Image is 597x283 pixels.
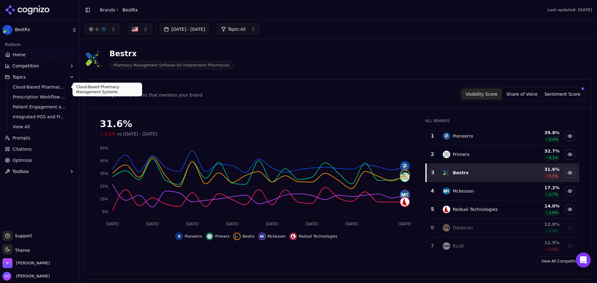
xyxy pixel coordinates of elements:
tr: 3bestrxBestrx31.6%0.5%Hide bestrx data [426,164,579,182]
div: 14.0 % [520,203,559,209]
span: [PERSON_NAME] [14,273,50,279]
img: BestRx [2,25,12,35]
button: Open organization switcher [2,258,50,268]
a: View All Competitors [537,256,584,266]
img: pioneerrx [177,234,182,239]
img: Nate Tower [2,272,11,281]
div: Rx30 [453,243,464,249]
tspan: 35% [100,171,108,176]
tr: 5redsail technologiesRedsail Technologies14.0%3.9%Hide redsail technologies data [426,200,579,219]
tr: 2primerxPrimerx32.7%4.1%Hide primerx data [426,145,579,164]
img: bestrx [234,234,239,239]
div: Datascan [453,225,473,231]
span: 3.9 % [549,210,558,215]
div: Primerx [453,151,470,157]
div: Percentage of AI answers that mention your brand [92,92,202,98]
div: 7 [428,242,437,250]
span: Toolbox [12,168,29,175]
span: 0.5 % [549,174,558,179]
span: Optimize [12,157,32,163]
button: Hide bestrx data [233,233,254,240]
button: Hide primerx data [206,233,229,240]
img: rx30 [443,242,450,250]
span: Prescription Workflow Automation [13,94,67,100]
span: Pharmacy Management Software for Independent Pharmacies [109,61,234,69]
tr: 1pioneerrxPioneerrx39.8%0.4%Hide pioneerrx data [426,127,579,145]
span: 2.4 % [549,247,558,252]
button: Hide primerx data [565,149,575,159]
button: Hide redsail technologies data [565,204,575,214]
button: Hide pioneerrx data [175,233,202,240]
button: Hide redsail technologies data [289,233,337,240]
div: Bestrx [453,170,469,176]
a: Cloud-Based Pharmacy Management Systems [10,83,69,91]
tr: 6datascanDatascan12.8%2.8%Show datascan data [426,219,579,237]
div: Open Intercom Messenger [576,253,591,267]
img: mckesson [400,190,409,199]
tr: 4mckessonMckesson17.2%2.7%Hide mckesson data [426,182,579,200]
a: Brands [100,7,115,12]
tspan: [DATE] [266,222,278,226]
span: Patient Engagement and Communication Tools [13,104,67,110]
span: Perrill [16,260,50,266]
tspan: 25% [100,184,108,189]
button: Visibility Score [461,89,502,100]
tspan: 5% [102,210,108,214]
img: pioneerrx [400,162,409,171]
span: 0.4 % [549,137,558,142]
span: Pioneerrx [185,234,202,239]
button: Sentiment Score [542,89,583,100]
img: US [132,26,138,32]
abbr: Enabling validation will send analytics events to the Bazaarvoice validation service. If an event... [2,35,38,40]
img: redsail technologies [443,206,450,213]
img: pioneerrx [443,132,450,140]
img: primerx [443,151,450,158]
div: 31.6 % [520,166,559,172]
a: Optimize [2,155,77,165]
tspan: [DATE] [345,222,358,226]
div: 1 [428,132,437,140]
div: Last updated: [DATE] [547,7,592,12]
div: 32.7 % [520,148,559,154]
div: 6 [428,224,437,231]
button: Show datascan data [565,223,575,233]
img: redsail technologies [291,234,296,239]
span: 4.1 % [549,155,558,160]
div: Mckesson [453,188,474,194]
div: 2 [428,151,437,158]
button: [DATE] - [DATE] [160,24,209,35]
span: Competition [12,63,39,69]
tspan: [DATE] [306,222,318,226]
img: Perrill [2,258,12,268]
tspan: [DATE] [106,222,119,226]
a: View All [10,122,69,131]
div: 31.6% [100,118,413,130]
div: Platform [2,40,77,50]
span: BestRx [15,27,69,33]
span: View All [13,124,67,130]
button: Show rx30 data [565,241,575,251]
div: Pioneerrx [453,133,473,139]
img: primerx [207,234,212,239]
button: Hide bestrx data [565,168,575,178]
span: Prompts [12,135,30,141]
span: Redsail Technologies [299,234,337,239]
span: vs [DATE] - [DATE] [117,131,157,137]
a: Enable Validation [2,35,38,40]
img: datascan [443,224,450,231]
span: Primerx [215,234,229,239]
div: 3 [429,169,437,176]
a: Patient Engagement and Communication Tools [10,103,69,111]
button: Competition [2,61,77,71]
div: 5 [428,206,437,213]
div: Bestrx [109,49,234,59]
tr: 7rx30Rx3011.5%2.4%Show rx30 data [426,237,579,255]
div: All Brands [425,118,579,123]
button: Topics [2,72,77,82]
tspan: [DATE] [226,222,238,226]
tspan: [DATE] [186,222,199,226]
span: Support [12,233,32,239]
span: Home [13,52,25,58]
tspan: 55% [100,146,108,150]
a: Prompts [2,133,77,143]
